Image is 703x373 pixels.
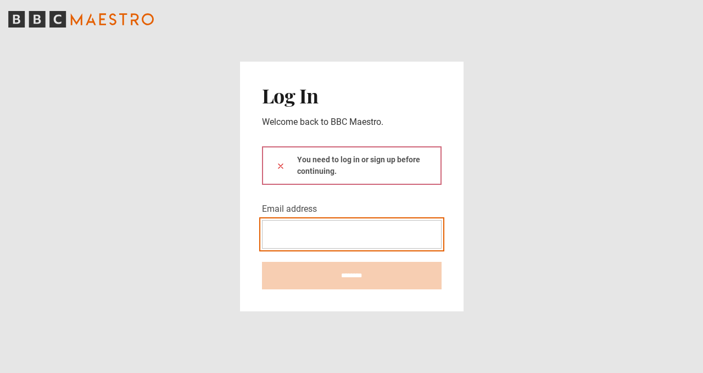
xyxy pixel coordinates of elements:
[8,11,154,28] svg: BBC Maestro
[262,116,442,129] p: Welcome back to BBC Maestro.
[262,202,317,216] label: Email address
[262,84,442,107] h2: Log In
[262,146,442,185] div: You need to log in or sign up before continuing.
